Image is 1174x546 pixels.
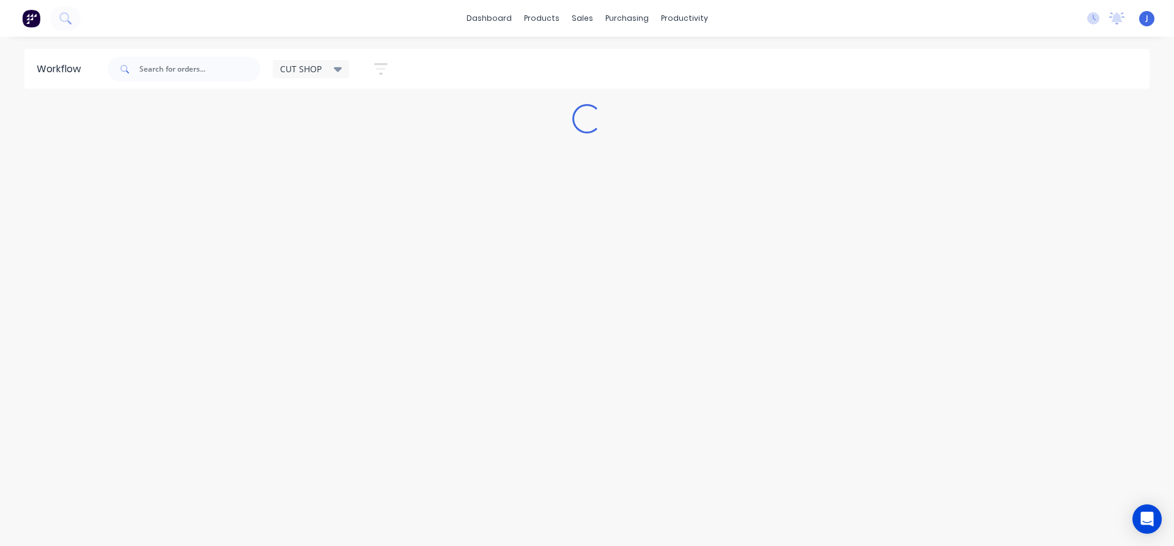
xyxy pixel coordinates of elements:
[460,9,518,28] a: dashboard
[139,57,260,81] input: Search for orders...
[1146,13,1148,24] span: J
[599,9,655,28] div: purchasing
[22,9,40,28] img: Factory
[37,62,87,77] div: Workflow
[280,62,322,75] span: CUT SHOP
[518,9,566,28] div: products
[1132,504,1162,534] div: Open Intercom Messenger
[655,9,714,28] div: productivity
[566,9,599,28] div: sales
